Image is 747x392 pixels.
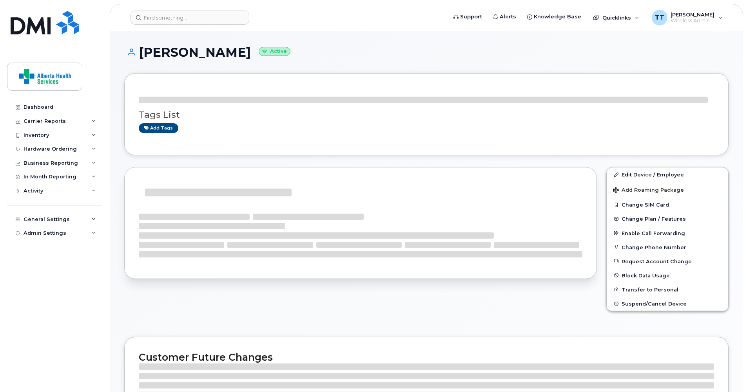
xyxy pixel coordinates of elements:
[607,198,728,212] button: Change SIM Card
[607,226,728,240] button: Enable Call Forwarding
[607,240,728,254] button: Change Phone Number
[622,301,687,307] span: Suspend/Cancel Device
[259,47,290,56] small: Active
[607,254,728,268] button: Request Account Change
[607,167,728,182] a: Edit Device / Employee
[607,212,728,226] button: Change Plan / Features
[613,187,684,194] span: Add Roaming Package
[622,230,685,236] span: Enable Call Forwarding
[622,216,686,222] span: Change Plan / Features
[607,268,728,282] button: Block Data Usage
[139,351,714,363] h2: Customer Future Changes
[124,45,729,59] h1: [PERSON_NAME]
[607,182,728,198] button: Add Roaming Package
[139,110,714,120] h3: Tags List
[607,282,728,297] button: Transfer to Personal
[139,123,178,133] a: Add tags
[607,297,728,311] button: Suspend/Cancel Device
